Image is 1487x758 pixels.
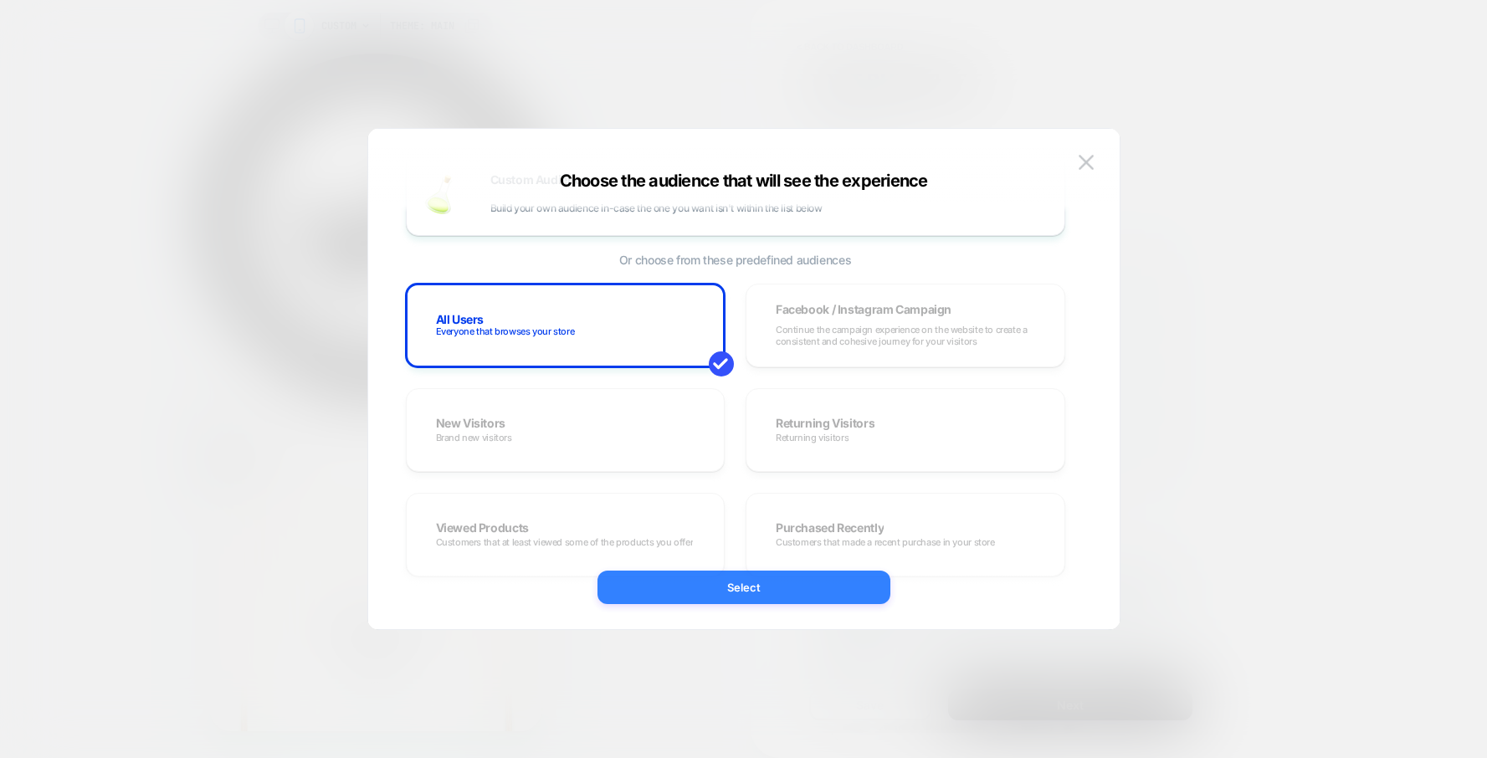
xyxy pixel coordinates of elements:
[597,571,890,604] button: Select
[98,334,222,346] span: View order confirmation ›
[406,253,1065,267] span: Or choose from these predefined audiences
[91,331,228,349] button: View order confirmation ›
[1079,155,1094,169] img: close
[368,171,1120,191] div: Choose the audience that will see the experience
[490,202,823,214] span: Build your own audience in-case the one you want isn't within the list below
